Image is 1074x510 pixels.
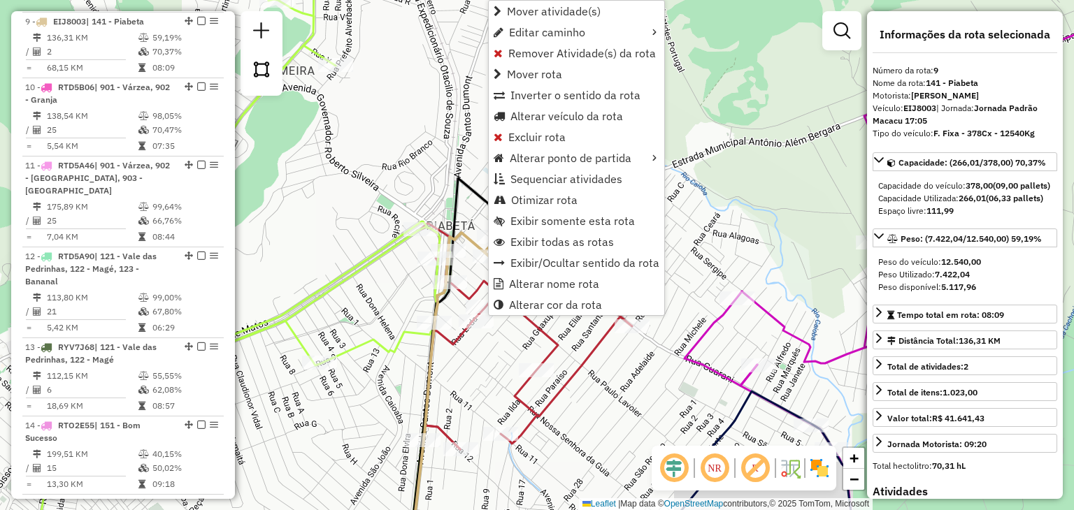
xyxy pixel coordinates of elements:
em: Alterar sequência das rotas [185,499,193,507]
span: Ocultar deslocamento [657,451,691,485]
strong: 2 [964,361,968,372]
td: 136,31 KM [46,31,138,45]
li: Sequenciar atividades [489,168,664,189]
div: Capacidade do veículo: [878,180,1052,192]
td: 09:18 [152,477,218,491]
td: 99,00% [152,291,218,305]
td: 112,15 KM [46,369,138,383]
td: 08:09 [152,61,218,75]
em: Alterar sequência das rotas [185,161,193,169]
i: % de utilização do peso [138,203,149,211]
td: 55,55% [152,369,218,383]
td: 199,51 KM [46,447,138,461]
a: Jornada Motorista: 09:20 [873,434,1057,453]
span: Capacidade: (266,01/378,00) 70,37% [898,157,1046,168]
i: Tempo total em rota [138,402,145,410]
h4: Informações da rota selecionada [873,28,1057,41]
span: Inverter o sentido da rota [510,89,640,101]
span: | 141 - Piabeta [86,16,144,27]
td: 138,54 KM [46,109,138,123]
span: Peso: (7.422,04/12.540,00) 59,19% [901,233,1042,244]
td: 7,04 KM [46,230,138,244]
td: 6 [46,383,138,397]
em: Finalizar rota [197,161,206,169]
span: | [618,499,620,509]
em: Finalizar rota [197,421,206,429]
td: / [25,383,32,397]
span: Alterar cor da rota [509,299,602,310]
span: Alterar nome rota [509,278,599,289]
em: Alterar sequência das rotas [185,17,193,25]
td: 70,47% [152,123,218,137]
strong: [PERSON_NAME] [911,90,979,101]
td: 98,05% [152,109,218,123]
a: Valor total:R$ 41.641,43 [873,408,1057,427]
i: % de utilização do peso [138,293,149,302]
i: % de utilização da cubagem [138,217,149,225]
strong: 1.023,00 [943,387,978,398]
i: Total de Atividades [33,307,41,316]
em: Opções [210,82,218,91]
span: Ocultar NR [698,451,731,485]
td: 21 [46,305,138,319]
span: + [850,449,859,467]
a: Peso: (7.422,04/12.540,00) 59,19% [873,228,1057,247]
strong: 7.422,04 [935,269,970,279]
td: / [25,305,32,319]
li: Inverter o sentido da rota [489,85,664,105]
a: Zoom out [843,469,864,490]
li: Exibir todas as rotas [489,231,664,252]
span: Otimizar rota [511,194,578,205]
span: 13 - [25,342,157,365]
a: Capacidade: (266,01/378,00) 70,37% [873,152,1057,171]
td: = [25,61,32,75]
td: 68,15 KM [46,61,138,75]
td: = [25,139,32,153]
em: Finalizar rota [197,499,206,507]
span: Excluir rota [508,131,566,143]
em: Alterar sequência das rotas [185,342,193,351]
span: 11 - [25,160,170,196]
li: Mover atividade(s) [489,1,664,22]
li: Mover rota [489,64,664,85]
i: % de utilização da cubagem [138,48,149,56]
li: Alterar nome rota [489,273,664,294]
td: = [25,321,32,335]
span: Exibir/Ocultar sentido da rota [510,257,659,268]
div: Map data © contributors,© 2025 TomTom, Microsoft [579,498,873,510]
span: Sequenciar atividades [510,173,622,184]
a: Tempo total em rota: 08:09 [873,305,1057,323]
img: Fluxo de ruas [779,457,801,479]
span: Mover atividade(s) [507,6,601,17]
span: | Jornada: [873,103,1038,126]
td: 175,89 KM [46,200,138,214]
span: RTD5A46 [58,160,94,170]
div: Nome da rota: [873,77,1057,89]
td: 25 [46,123,138,137]
strong: 141 - Piabeta [926,78,978,88]
strong: (09,00 pallets) [993,180,1050,191]
span: | 121 - Vale das Pedrinhas, 122 - Magé, 123 - Bananal [25,251,157,286]
div: Total de itens: [887,386,978,399]
span: 9 - [25,16,144,27]
i: Total de Atividades [33,126,41,134]
td: 2 [46,45,138,59]
i: Distância Total [33,112,41,120]
i: Total de Atividades [33,217,41,225]
span: Total de atividades: [887,361,968,372]
span: Exibir somente esta rota [510,215,635,226]
i: % de utilização do peso [138,112,149,120]
strong: 5.117,96 [941,282,976,292]
strong: R$ 41.641,43 [932,413,984,423]
td: 50,02% [152,461,218,475]
span: Alterar veículo da rota [510,110,623,122]
li: Exibir/Ocultar sentido da rota [489,252,664,273]
em: Alterar sequência das rotas [185,252,193,260]
i: % de utilização do peso [138,34,149,42]
em: Opções [210,17,218,25]
em: Finalizar rota [197,252,206,260]
div: Valor total: [887,412,984,425]
td: 62,08% [152,383,218,397]
i: Tempo total em rota [138,233,145,241]
span: Tempo total em rota: 08:09 [897,309,1004,320]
